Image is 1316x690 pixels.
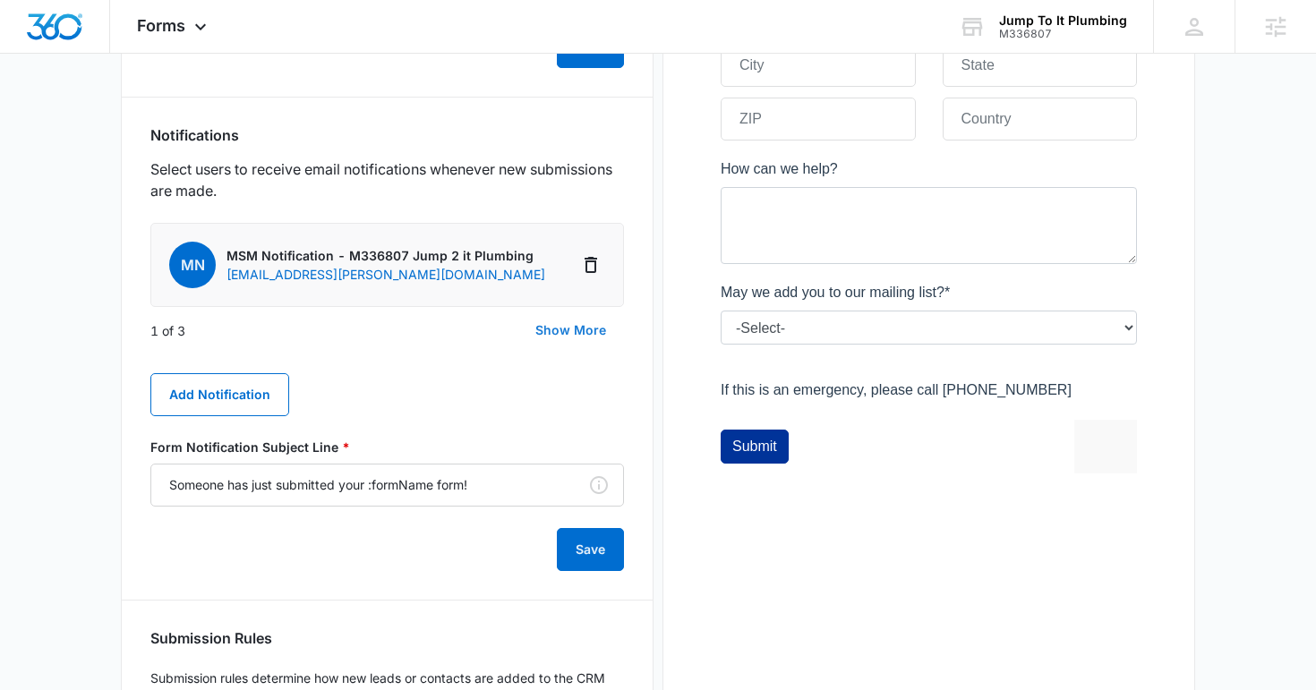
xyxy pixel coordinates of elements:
p: 1 of 3 [150,321,185,340]
h3: Notifications [150,126,239,144]
p: [EMAIL_ADDRESS][PERSON_NAME][DOMAIN_NAME] [226,265,545,284]
button: Show More [517,309,624,352]
span: Forms [137,16,185,35]
div: account name [999,13,1127,28]
button: Delete Notification [577,251,605,279]
label: Form Notification Subject Line [150,438,624,456]
label: Homeowner [18,329,95,351]
h3: Submission Rules [150,629,272,647]
p: MSM Notification - M336807 Jump 2 it Plumbing [226,246,545,265]
button: Add Notification [150,373,289,416]
label: Property Management Company [18,358,225,379]
span: MN [169,242,216,288]
p: Select users to receive email notifications whenever new submissions are made. [150,158,624,201]
input: State [222,580,417,623]
button: Save [557,528,624,571]
div: account id [999,28,1127,40]
input: Country [222,634,417,677]
label: Tenant [18,387,61,408]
